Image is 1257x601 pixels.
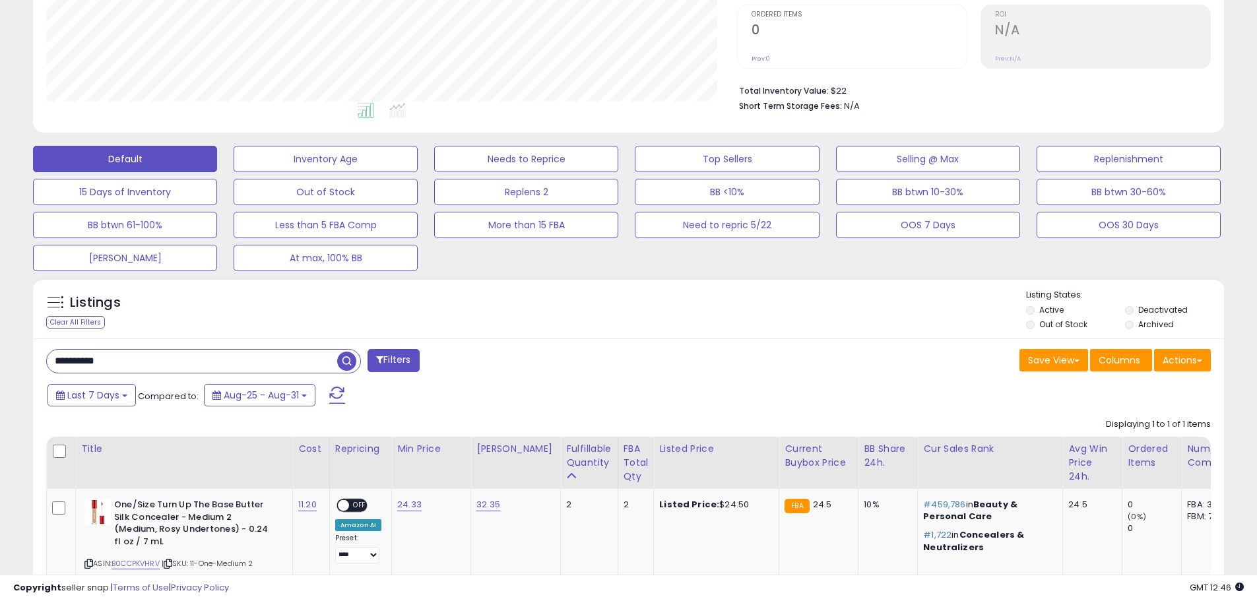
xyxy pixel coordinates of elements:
button: Selling @ Max [836,146,1020,172]
button: [PERSON_NAME] [33,245,217,271]
span: 2025-09-8 12:46 GMT [1190,581,1244,594]
h2: N/A [995,22,1210,40]
h5: Listings [70,294,121,312]
span: Last 7 Days [67,389,119,402]
div: Current Buybox Price [785,442,853,470]
div: Title [81,442,287,456]
span: Columns [1099,354,1140,367]
div: seller snap | | [13,582,229,594]
div: [PERSON_NAME] [476,442,555,456]
div: Listed Price [659,442,773,456]
a: 32.35 [476,498,500,511]
span: Beauty & Personal Care [923,498,1017,522]
button: Need to repric 5/22 [635,212,819,238]
div: Amazon AI [335,519,381,531]
a: 24.33 [397,498,422,511]
span: #1,722 [923,528,951,541]
small: Prev: N/A [995,55,1021,63]
span: Compared to: [138,390,199,402]
a: B0CCPKVHRV [112,558,160,569]
div: FBA: 3 [1187,499,1231,511]
b: Listed Price: [659,498,719,511]
div: $24.50 [659,499,769,511]
button: 15 Days of Inventory [33,179,217,205]
div: BB Share 24h. [864,442,912,470]
button: BB <10% [635,179,819,205]
button: Replens 2 [434,179,618,205]
span: #459,786 [923,498,965,511]
img: 31WuZ1bJZIL._SL40_.jpg [84,499,111,525]
strong: Copyright [13,581,61,594]
button: Columns [1090,349,1152,371]
button: Needs to Reprice [434,146,618,172]
div: Repricing [335,442,386,456]
button: OOS 30 Days [1037,212,1221,238]
div: Preset: [335,534,381,563]
b: Short Term Storage Fees: [739,100,842,111]
span: Ordered Items [752,11,967,18]
a: Privacy Policy [171,581,229,594]
p: Listing States: [1026,289,1224,301]
button: Replenishment [1037,146,1221,172]
div: Displaying 1 to 1 of 1 items [1106,418,1211,431]
span: | SKU: 11-One-Medium 2 [162,558,253,569]
label: Out of Stock [1039,319,1087,330]
button: Save View [1019,349,1088,371]
div: Clear All Filters [46,316,105,329]
button: Filters [368,349,419,372]
small: (0%) [1128,511,1146,522]
span: ROI [995,11,1210,18]
div: Cur Sales Rank [923,442,1057,456]
a: Terms of Use [113,581,169,594]
button: Inventory Age [234,146,418,172]
div: 2 [624,499,644,511]
button: More than 15 FBA [434,212,618,238]
b: Total Inventory Value: [739,85,829,96]
button: Aug-25 - Aug-31 [204,384,315,406]
button: Last 7 Days [48,384,136,406]
div: 0 [1128,499,1181,511]
b: One/Size Turn Up The Base Butter Silk Concealer - Medium 2 (Medium, Rosy Undertones) - 0.24 fl oz... [114,499,274,551]
small: FBA [785,499,809,513]
button: Less than 5 FBA Comp [234,212,418,238]
small: Prev: 0 [752,55,770,63]
span: Aug-25 - Aug-31 [224,389,299,402]
div: Min Price [397,442,465,456]
p: in [923,529,1052,553]
div: FBM: 7 [1187,511,1231,522]
div: Avg Win Price 24h. [1068,442,1116,484]
label: Archived [1138,319,1174,330]
button: Out of Stock [234,179,418,205]
button: BB btwn 10-30% [836,179,1020,205]
button: Default [33,146,217,172]
p: in [923,499,1052,522]
div: 24.5 [1068,499,1112,511]
div: 0 [1128,522,1181,534]
button: At max, 100% BB [234,245,418,271]
h2: 0 [752,22,967,40]
a: 11.20 [298,498,317,511]
button: Actions [1154,349,1211,371]
span: OFF [349,500,370,511]
button: BB btwn 30-60% [1037,179,1221,205]
div: Fulfillable Quantity [566,442,612,470]
div: Ordered Items [1128,442,1176,470]
button: Top Sellers [635,146,819,172]
div: 2 [566,499,607,511]
li: $22 [739,82,1201,98]
div: 10% [864,499,907,511]
div: FBA Total Qty [624,442,649,484]
button: OOS 7 Days [836,212,1020,238]
div: Cost [298,442,324,456]
span: N/A [844,100,860,112]
button: BB btwn 61-100% [33,212,217,238]
div: Num of Comp. [1187,442,1235,470]
label: Active [1039,304,1064,315]
label: Deactivated [1138,304,1188,315]
span: Concealers & Neutralizers [923,528,1024,553]
span: 24.5 [813,498,832,511]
